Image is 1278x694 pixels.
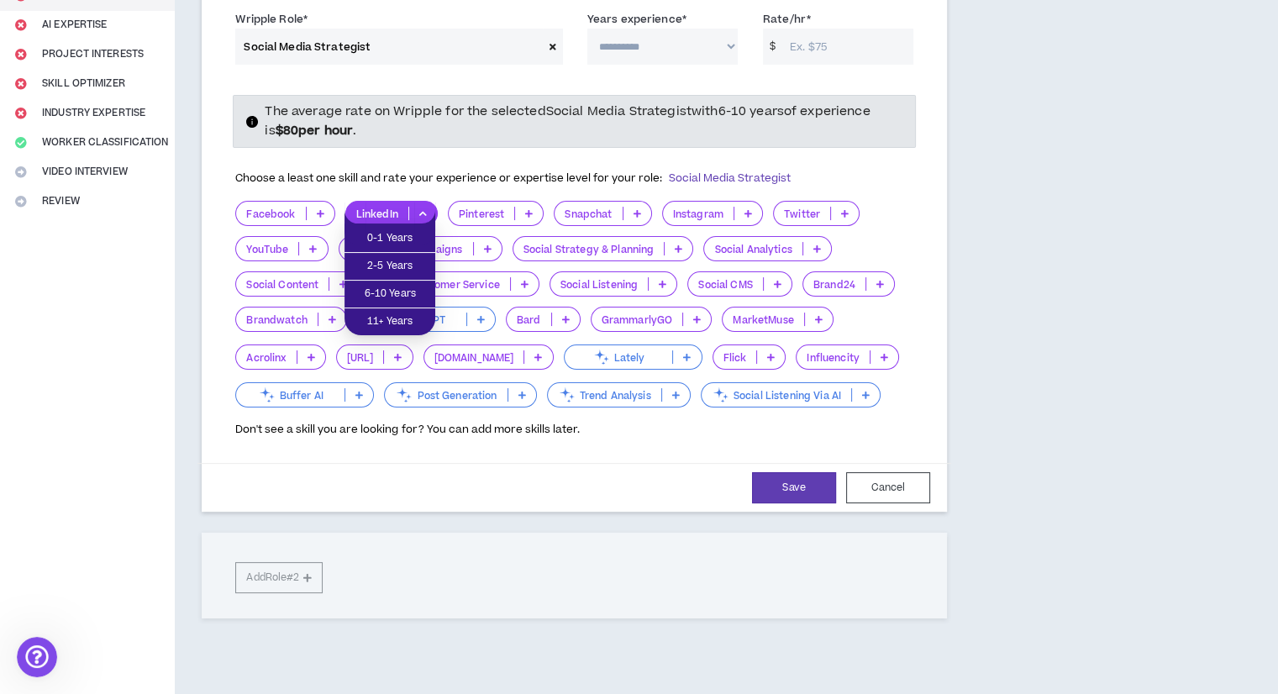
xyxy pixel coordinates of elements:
[424,351,524,364] p: [DOMAIN_NAME]
[355,257,425,276] span: 2-5 Years
[550,278,648,291] p: Social Listening
[82,8,191,21] h1: [PERSON_NAME]
[276,122,354,139] strong: $ 80 per hour
[27,132,262,149] div: Welcome to Wripple 🙌
[548,389,661,402] p: Trend Analysis
[587,6,686,33] label: Years experience
[80,550,93,564] button: Gif picker
[355,229,425,248] span: 0-1 Years
[803,278,865,291] p: Brand24
[236,351,296,364] p: Acrolinx
[723,313,803,326] p: MarketMuse
[846,472,930,503] button: Cancel
[13,97,276,224] div: Hey there 👋Welcome to Wripple 🙌Take a look around! If you have any questions, just reply to this ...
[555,208,622,220] p: Snapchat
[355,313,425,331] span: 11+ Years
[513,243,665,255] p: Social Strategy & Planning
[246,116,258,128] span: info-circle
[688,278,762,291] p: Social CMS
[752,472,836,503] button: Save
[26,550,39,564] button: Upload attachment
[337,351,384,364] p: [URL]
[82,21,155,38] p: Active [DATE]
[236,389,344,402] p: Buffer AI
[236,278,329,291] p: Social Content
[236,243,298,255] p: YouTube
[235,171,790,186] span: Choose a least one skill and rate your experience or expertise level for your role:
[668,171,790,186] span: Social Media Strategist
[763,29,782,65] span: $
[370,278,510,291] p: Social Customer Service
[704,243,802,255] p: Social Analytics
[235,422,579,437] span: Don't see a skill you are looking for? You can add more skills later.
[17,637,57,677] iframe: Intercom live chat
[14,515,322,544] textarea: Message…
[27,197,262,214] div: [PERSON_NAME]
[236,208,305,220] p: Facebook
[235,6,308,33] label: Wripple Role
[295,7,325,37] div: Close
[235,29,542,65] input: (e.g. User Experience, Visual & UI, Technical PM, etc.)
[781,29,913,65] input: Ex. $75
[27,228,169,238] div: [PERSON_NAME] • 17m ago
[263,7,295,39] button: Home
[265,103,870,139] span: The average rate on Wripple for the selected Social Media Strategist with 6-10 years of experienc...
[27,107,262,124] div: Hey there 👋
[385,389,507,402] p: Post Generation
[27,156,262,189] div: Take a look around! If you have any questions, just reply to this message.
[713,351,757,364] p: Flick
[763,6,811,33] label: Rate/hr
[346,208,408,220] p: LinkedIn
[592,313,683,326] p: GrammarlyGO
[449,208,514,220] p: Pinterest
[288,544,315,570] button: Send a message…
[13,97,323,261] div: Morgan says…
[663,208,734,220] p: Instagram
[107,550,120,564] button: Start recording
[355,285,425,303] span: 6-10 Years
[507,313,551,326] p: Bard
[48,9,75,36] img: Profile image for Morgan
[565,351,673,364] p: Lately
[774,208,830,220] p: Twitter
[236,313,317,326] p: Brandwatch
[53,550,66,564] button: Emoji picker
[11,7,43,39] button: go back
[797,351,870,364] p: Influencity
[702,389,851,402] p: Social Listening Via AI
